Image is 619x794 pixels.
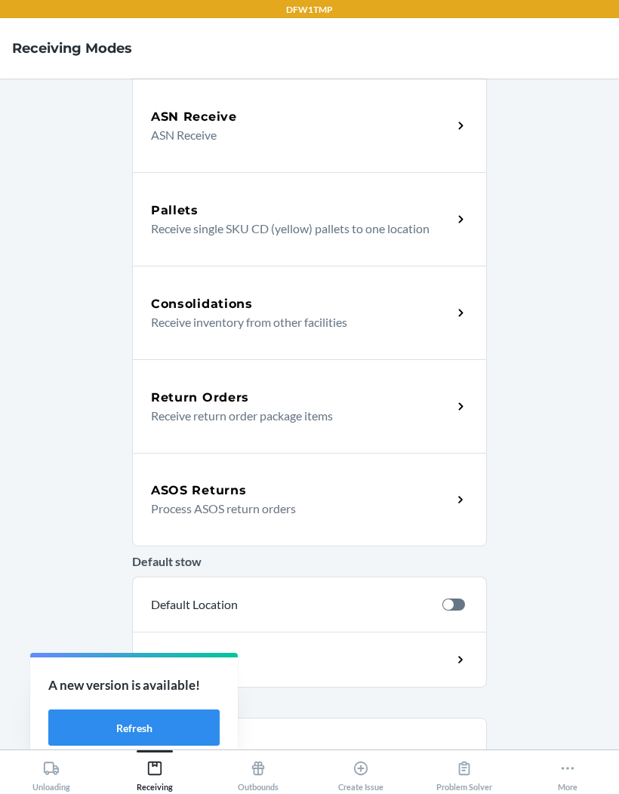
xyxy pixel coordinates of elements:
p: Location [151,651,329,669]
a: PalletsReceive single SKU CD (yellow) pallets to one location [132,172,487,266]
button: Create Issue [309,750,413,792]
p: Default Location [151,595,430,614]
div: Unloading [32,754,70,792]
p: Receive inventory from other facilities [151,313,440,331]
a: ASN ReceiveASN Receive [132,78,487,172]
button: More [516,750,619,792]
a: ASOS ReturnsProcess ASOS return orders [132,453,487,546]
p: Receive single SKU CD (yellow) pallets to one location [151,220,440,238]
div: More [558,754,577,792]
button: Receiving [103,750,207,792]
p: DFW1TMP [286,3,333,17]
h4: Receiving Modes [12,38,132,58]
a: Return OrdersReceive return order package items [132,359,487,453]
button: Refresh [48,709,220,746]
h5: ASOS Returns [151,482,246,500]
div: Create Issue [338,754,383,792]
h5: ASN Receive [151,108,237,126]
h5: Pallets [151,202,199,220]
button: Outbounds [206,750,309,792]
p: Default stow [132,552,487,571]
p: A new version is available! [48,676,220,695]
h5: Consolidations [151,295,253,313]
a: ConsolidationsReceive inventory from other facilities [132,266,487,359]
p: ASN Receive [151,126,440,144]
p: Receive return order package items [151,407,440,425]
div: Problem Solver [436,754,492,792]
div: Receiving [137,754,173,792]
p: Analytics [132,694,487,712]
div: Outbounds [238,754,279,792]
a: Location [132,632,487,688]
h5: Return Orders [151,389,249,407]
p: Process ASOS return orders [151,500,440,518]
button: Problem Solver [413,750,516,792]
